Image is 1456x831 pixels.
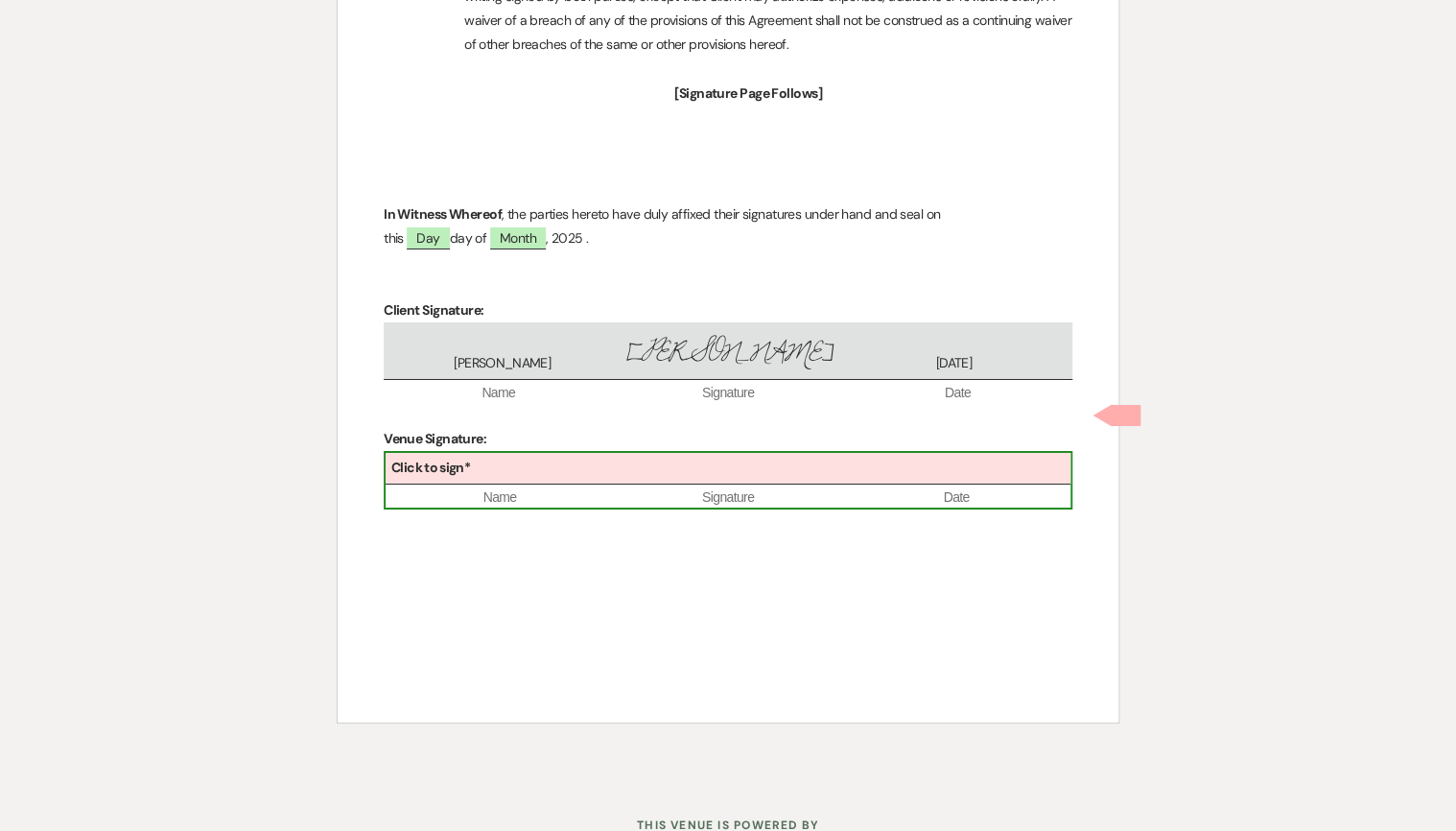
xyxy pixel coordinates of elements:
[384,430,486,447] strong: Venue Signature:
[384,384,613,403] span: Name
[614,488,842,508] span: Signature
[384,205,502,223] strong: In Witness Whereof
[384,301,483,319] strong: Client Signature:
[384,202,1072,226] p: , the parties hereto have duly affixed their signatures under hand and seal on
[674,84,822,102] strong: [Signature Page Follows]
[613,384,842,403] span: Signature
[490,227,546,249] span: Month
[386,488,614,508] span: Name
[843,384,1072,403] span: Date
[841,354,1067,373] span: [DATE]
[384,226,1072,250] p: this day of , 2025 .
[407,227,449,249] span: Day
[391,459,470,476] b: Click to sign*
[389,354,615,373] span: [PERSON_NAME]
[615,332,840,373] span: [PERSON_NAME]
[842,488,1070,508] span: Date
